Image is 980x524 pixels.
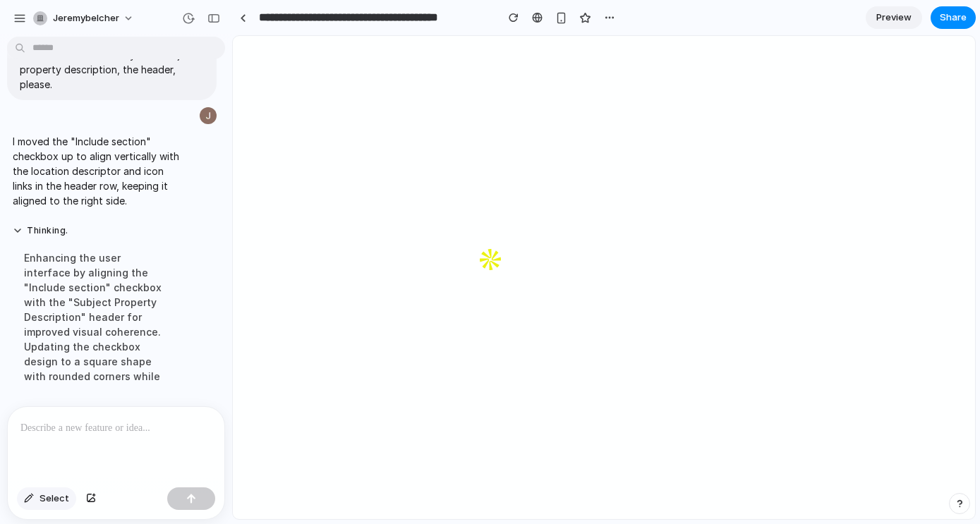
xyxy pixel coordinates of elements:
div: Enhancing the user interface by aligning the "Include section" checkbox with the "Subject Propert... [13,242,181,392]
p: Okay, great. Now please align the include section vertically with subject property description, t... [20,32,204,92]
a: Preview [866,6,922,29]
button: Share [931,6,976,29]
button: Select [17,487,76,510]
span: Preview [876,11,912,25]
span: jeremybelcher [53,11,119,25]
p: I moved the "Include section" checkbox up to align vertically with the location descriptor and ic... [13,134,181,208]
span: Share [940,11,967,25]
span: Select [40,492,69,506]
button: jeremybelcher [28,7,141,30]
